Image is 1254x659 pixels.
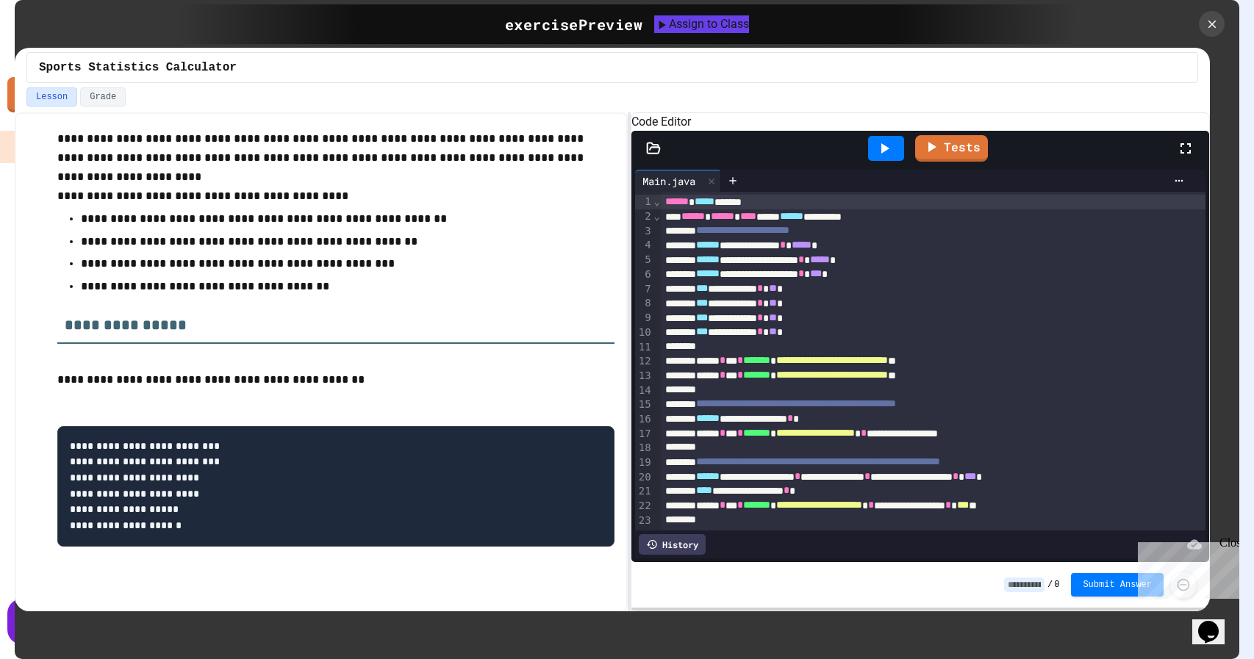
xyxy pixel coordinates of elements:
[635,267,653,282] div: 6
[639,534,706,555] div: History
[1132,536,1239,599] iframe: chat widget
[39,59,237,76] span: Sports Statistics Calculator
[635,238,653,253] div: 4
[635,514,653,528] div: 23
[635,224,653,239] div: 3
[654,15,749,33] button: Assign to Class
[635,354,653,369] div: 12
[635,412,653,427] div: 16
[26,87,77,107] button: Lesson
[635,195,653,209] div: 1
[635,173,703,189] div: Main.java
[635,209,653,224] div: 2
[635,528,653,543] div: 24
[635,441,653,455] div: 18
[635,369,653,383] div: 13
[1071,573,1164,597] button: Submit Answer
[635,311,653,325] div: 9
[635,253,653,267] div: 5
[635,484,653,499] div: 21
[1192,600,1239,644] iframe: chat widget
[635,170,721,192] div: Main.java
[631,113,1209,131] h6: Code Editor
[6,6,101,93] div: Chat with us now!Close
[635,383,653,398] div: 14
[80,87,126,107] button: Grade
[1083,579,1152,591] span: Submit Answer
[635,470,653,485] div: 20
[635,296,653,311] div: 8
[915,135,988,162] a: Tests
[635,282,653,297] div: 7
[653,210,661,222] span: Fold line
[635,427,653,442] div: 17
[1054,579,1059,591] span: 0
[1047,579,1053,591] span: /
[635,325,653,340] div: 10
[635,340,653,355] div: 11
[635,397,653,412] div: 15
[635,499,653,514] div: 22
[505,13,643,35] div: exercise Preview
[635,455,653,470] div: 19
[653,195,661,207] span: Fold line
